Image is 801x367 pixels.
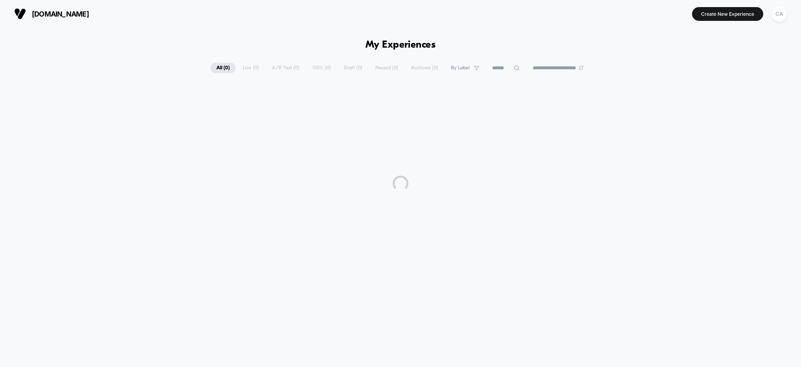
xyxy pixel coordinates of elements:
div: CA [771,6,787,22]
button: CA [769,6,789,22]
button: [DOMAIN_NAME] [12,7,91,20]
img: Visually logo [14,8,26,20]
span: By Label [451,65,470,71]
span: [DOMAIN_NAME] [32,10,89,18]
button: Create New Experience [692,7,763,21]
img: end [579,65,583,70]
span: All ( 0 ) [210,63,236,73]
h1: My Experiences [365,39,436,51]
